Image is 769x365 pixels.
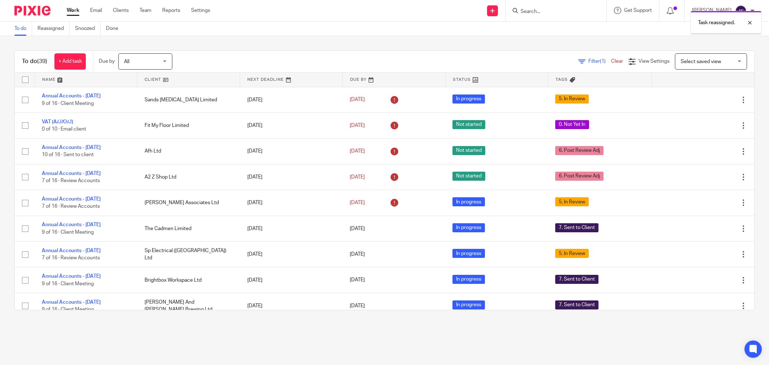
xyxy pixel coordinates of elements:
span: All [124,59,129,64]
span: 5. In Review [555,249,589,258]
td: Afh Ltd [137,138,240,164]
span: In progress [452,275,485,284]
span: 9 of 16 · Client Meeting [42,230,94,235]
img: svg%3E [735,5,747,17]
p: Task reassigned. [698,19,735,26]
span: 5. In Review [555,94,589,104]
span: [DATE] [350,252,365,257]
a: Annual Accounts - [DATE] [42,274,101,279]
a: Email [90,7,102,14]
td: [DATE] [240,113,343,138]
td: [DATE] [240,138,343,164]
td: [DATE] [240,190,343,216]
span: In progress [452,249,485,258]
span: 9 of 16 · Client Meeting [42,101,94,106]
span: In progress [452,300,485,309]
a: Reports [162,7,180,14]
td: [PERSON_NAME] Associates Ltd [137,190,240,216]
td: Sp Electrical ([GEOGRAPHIC_DATA]) Ltd [137,242,240,267]
span: 7 of 16 · Review Accounts [42,204,100,209]
td: [DATE] [240,87,343,113]
span: 7. Sent to Client [555,223,598,232]
td: [DATE] [240,242,343,267]
span: 6. Post Review Adj [555,172,604,181]
span: 7 of 16 · Review Accounts [42,255,100,260]
span: Not started [452,120,485,129]
span: Tags [556,78,568,82]
td: [DATE] [240,216,343,241]
td: Brightbox Workspace Ltd [137,267,240,293]
span: [DATE] [350,149,365,154]
span: 7 of 16 · Review Accounts [42,178,100,183]
a: VAT (A/J/O/J) [42,119,73,124]
a: Settings [191,7,210,14]
a: Annual Accounts - [DATE] [42,171,101,176]
a: Annual Accounts - [DATE] [42,222,101,227]
a: Done [106,22,124,36]
span: [DATE] [350,303,365,308]
td: The Cadmen Limited [137,216,240,241]
td: [PERSON_NAME] And [PERSON_NAME] Brewing Ltd [137,293,240,318]
a: Annual Accounts - [DATE] [42,300,101,305]
td: [DATE] [240,293,343,318]
td: A2 Z Shop Ltd [137,164,240,190]
a: Work [67,7,79,14]
span: [DATE] [350,123,365,128]
img: Pixie [14,6,50,16]
span: View Settings [638,59,669,64]
span: 5. In Review [555,197,589,206]
td: [DATE] [240,267,343,293]
span: [DATE] [350,97,365,102]
span: In progress [452,197,485,206]
a: Annual Accounts - [DATE] [42,248,101,253]
span: (1) [600,59,606,64]
td: Fit My Floor Limited [137,113,240,138]
span: 9 of 16 · Client Meeting [42,307,94,312]
span: Not started [452,146,485,155]
a: Annual Accounts - [DATE] [42,93,101,98]
span: [DATE] [350,200,365,205]
a: Clear [611,59,623,64]
span: 9 of 16 · Client Meeting [42,281,94,286]
a: Reassigned [37,22,70,36]
td: [DATE] [240,164,343,190]
td: Sands [MEDICAL_DATA] Limited [137,87,240,113]
a: + Add task [54,53,86,70]
span: (39) [37,58,47,64]
span: Select saved view [681,59,721,64]
span: 6. Post Review Adj [555,146,604,155]
a: Team [140,7,151,14]
span: Filter [588,59,611,64]
a: Clients [113,7,129,14]
a: To do [14,22,32,36]
p: Due by [99,58,115,65]
span: 10 of 16 · Sent to client [42,153,94,158]
span: 0 of 10 · Email client [42,127,86,132]
span: In progress [452,94,485,104]
a: Annual Accounts - [DATE] [42,197,101,202]
h1: To do [22,58,47,65]
span: [DATE] [350,175,365,180]
span: 7. Sent to Client [555,300,598,309]
a: Snoozed [75,22,101,36]
a: Annual Accounts - [DATE] [42,145,101,150]
span: Not started [452,172,485,181]
span: [DATE] [350,226,365,231]
span: 7. Sent to Client [555,275,598,284]
span: [DATE] [350,278,365,283]
span: 0. Not Yet In [555,120,589,129]
span: In progress [452,223,485,232]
